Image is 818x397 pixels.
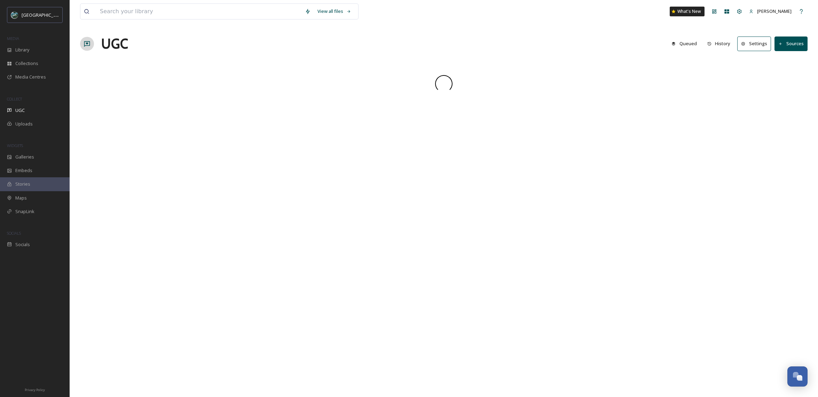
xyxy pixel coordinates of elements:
[787,366,808,387] button: Open Chat
[737,37,771,51] button: Settings
[7,36,19,41] span: MEDIA
[7,96,22,102] span: COLLECT
[15,208,34,215] span: SnapLink
[15,47,29,53] span: Library
[704,37,738,50] a: History
[737,37,774,51] a: Settings
[11,11,18,18] img: uplogo-summer%20bg.jpg
[774,37,808,51] button: Sources
[7,230,21,236] span: SOCIALS
[22,11,89,18] span: [GEOGRAPHIC_DATA][US_STATE]
[15,121,33,127] span: Uploads
[15,107,25,114] span: UGC
[757,8,792,14] span: [PERSON_NAME]
[15,167,32,174] span: Embeds
[96,4,301,19] input: Search your library
[15,60,38,67] span: Collections
[704,37,734,50] button: History
[668,37,704,50] a: Queued
[25,388,45,392] span: Privacy Policy
[7,143,23,148] span: WIDGETS
[15,241,30,248] span: Socials
[15,154,34,160] span: Galleries
[314,5,355,18] a: View all files
[746,5,795,18] a: [PERSON_NAME]
[15,74,46,80] span: Media Centres
[25,385,45,394] a: Privacy Policy
[101,33,128,54] a: UGC
[15,195,27,201] span: Maps
[668,37,700,50] button: Queued
[670,7,705,16] a: What's New
[15,181,30,187] span: Stories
